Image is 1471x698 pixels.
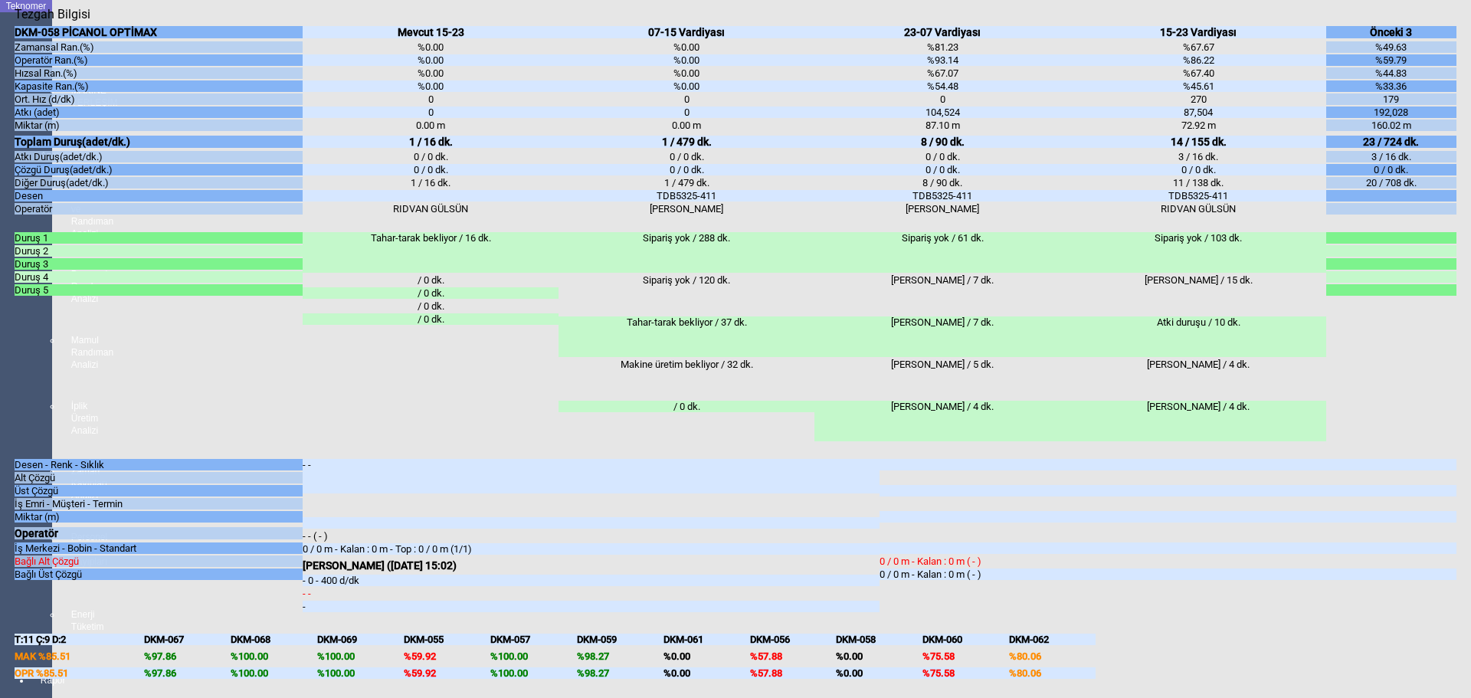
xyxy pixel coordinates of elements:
div: %0.00 [836,667,922,679]
div: %98.27 [577,667,663,679]
div: TDB5325-411 [559,190,814,202]
div: 3 / 16 dk. [1326,151,1456,162]
div: %0.00 [559,41,814,53]
div: Önceki 3 [1326,26,1456,38]
div: Sipariş yok / 103 dk. [1070,232,1326,273]
div: / 0 dk. [303,274,559,286]
div: 0 [303,93,559,105]
div: 0 / 0 m - Kalan : 0 m - Top : 0 / 0 m (1/1) [303,543,880,555]
div: %80.06 [1009,650,1096,662]
div: DKM-062 [1009,634,1096,645]
div: 23 / 724 dk. [1326,136,1456,148]
div: 87,504 [1070,107,1326,118]
div: 0 / 0 dk. [814,164,1070,175]
div: %100.00 [490,667,577,679]
div: Sipariş yok / 120 dk. [559,274,814,315]
div: [PERSON_NAME] / 7 dk. [814,274,1070,315]
div: 23-07 Vardiyası [814,26,1070,38]
div: %86.22 [1070,54,1326,66]
div: %75.58 [922,650,1009,662]
div: Tahar-tarak bekliyor / 16 dk. [303,232,559,273]
div: Kapasite Ran.(%) [15,80,303,92]
div: DKM-059 [577,634,663,645]
div: DKM-057 [490,634,577,645]
div: Miktar (m) [15,511,303,523]
div: 87.10 m [814,120,1070,131]
div: TDB5325-411 [1070,190,1326,202]
div: %0.00 [559,67,814,79]
div: %75.58 [922,667,1009,679]
div: / 0 dk. [559,401,814,412]
div: - - [303,459,880,493]
div: 72.92 m [1070,120,1326,131]
div: [PERSON_NAME] [814,203,1070,215]
div: Tezgah Bilgisi [15,7,96,21]
div: 0 [559,93,814,105]
div: 0 / 0 dk. [303,151,559,162]
div: 14 / 155 dk. [1070,136,1326,148]
div: [PERSON_NAME] / 15 dk. [1070,274,1326,315]
div: [PERSON_NAME] / 5 dk. [814,359,1070,399]
div: %97.86 [144,667,231,679]
div: 3 / 16 dk. [1070,151,1326,162]
div: - 0 - 400 d/dk [303,575,880,586]
div: - - ( - ) [303,530,880,542]
div: 0 / 0 dk. [1070,164,1326,175]
div: %67.40 [1070,67,1326,79]
div: Makine üretim bekliyor / 32 dk. [559,359,814,399]
div: 1 / 16 dk. [303,177,559,188]
div: Ort. Hız (d/dk) [15,93,303,105]
div: %59.92 [404,650,490,662]
div: %93.14 [814,54,1070,66]
div: [PERSON_NAME] / 4 dk. [1070,359,1326,399]
div: Sipariş yok / 61 dk. [814,232,1070,273]
div: %67.07 [814,67,1070,79]
div: 11 / 138 dk. [1070,177,1326,188]
div: Duruş 1 [15,232,303,244]
div: 160.02 m [1326,120,1456,131]
div: %54.48 [814,80,1070,92]
div: 15-23 Vardiyası [1070,26,1326,38]
div: 270 [1070,93,1326,105]
div: [PERSON_NAME] / 4 dk. [1070,401,1326,441]
div: DKM-056 [750,634,837,645]
div: DKM-067 [144,634,231,645]
div: %44.83 [1326,67,1456,79]
div: 0.00 m [559,120,814,131]
div: DKM-061 [663,634,750,645]
div: 0 / 0 m - Kalan : 0 m ( - ) [880,569,1456,580]
div: %0.00 [559,80,814,92]
div: Operatör Ran.(%) [15,54,303,66]
div: [PERSON_NAME] / 7 dk. [814,316,1070,357]
div: 0 / 0 dk. [814,151,1070,162]
div: Mevcut 15-23 [303,26,559,38]
div: %0.00 [303,67,559,79]
div: Hızsal Ran.(%) [15,67,303,79]
div: 07-15 Vardiyası [559,26,814,38]
div: Operatör [15,203,303,215]
div: DKM-069 [317,634,404,645]
div: 179 [1326,93,1456,105]
div: 0 / 0 dk. [1326,164,1456,175]
div: 192,028 [1326,107,1456,118]
div: 0.00 m [303,120,559,131]
div: %97.86 [144,650,231,662]
div: Desen - Renk - Sıklık [15,459,303,470]
div: 104,524 [814,107,1070,118]
div: Üst Çözgü [15,485,303,496]
div: Duruş 2 [15,245,303,257]
div: Toplam Duruş(adet/dk.) [15,136,303,148]
div: Desen [15,190,303,202]
div: %80.06 [1009,667,1096,679]
div: 8 / 90 dk. [814,177,1070,188]
div: Duruş 4 [15,271,303,283]
div: Duruş 5 [15,284,303,296]
div: 1 / 479 dk. [559,177,814,188]
div: %0.00 [663,650,750,662]
div: 8 / 90 dk. [814,136,1070,148]
div: / 0 dk. [303,287,559,299]
div: - [303,601,880,612]
div: %33.36 [1326,80,1456,92]
div: DKM-055 [404,634,490,645]
div: %100.00 [490,650,577,662]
